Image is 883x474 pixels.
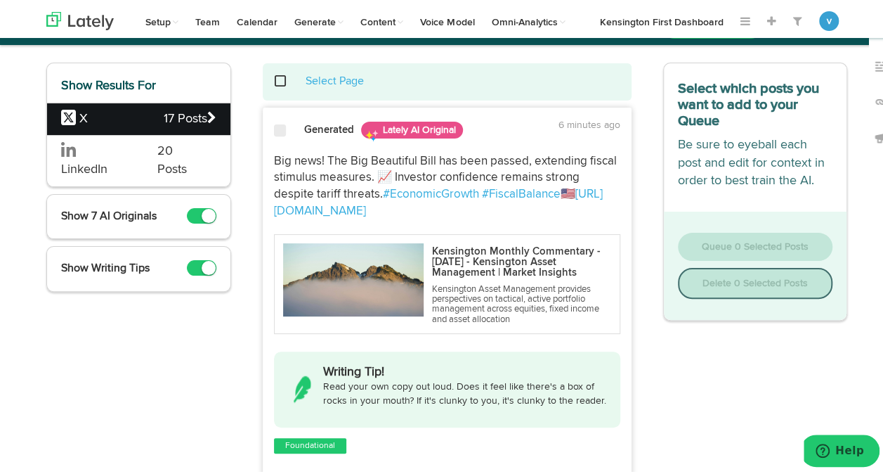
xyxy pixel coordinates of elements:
[432,243,611,275] p: Kensington Monthly Commentary - [DATE] - Kensington Asset Management | Market Insights
[283,241,424,314] img: Ken-July2025.jpg
[804,432,879,467] iframe: Opens a widget where you can find more information
[306,73,364,84] a: Select Page
[678,134,833,188] p: Be sure to eyeball each post and edit for context in order to best train the AI.
[432,282,611,322] p: Kensington Asset Management provides perspectives on tactical, active portfolio management across...
[61,208,157,219] span: Show 7 AI Originals
[558,117,620,127] time: 6 minutes ago
[288,363,316,411] img: insights.png
[561,186,575,198] span: 🇺🇸
[678,75,833,127] h3: Select which posts you want to add to your Queue
[702,239,809,249] span: Queue 0 Selected Posts
[61,77,156,89] span: Show Results For
[365,126,379,140] img: sparkles.png
[323,377,606,405] p: Read your own copy out loud. Does it feel like there's a box of rocks in your mouth? If it's clun...
[383,186,479,198] a: #EconomicGrowth
[274,153,620,198] span: Big news! The Big Beautiful Bill has been passed, extending fiscal stimulus measures. 📈 Investor ...
[46,9,114,27] img: logo_lately_bg_light.svg
[157,140,206,176] span: 20 Posts
[164,108,216,126] span: 17 Posts
[79,110,88,122] span: X
[323,363,388,376] h4: Writing Tip!
[61,160,107,173] span: LinkedIn
[482,186,561,198] a: #FiscalBalance
[282,436,338,450] a: Foundational
[819,8,839,28] button: v
[678,265,833,296] button: Delete 0 Selected Posts
[304,122,354,132] strong: Generated
[678,230,833,258] button: Queue 0 Selected Posts
[61,260,150,271] span: Show Writing Tips
[361,119,463,136] span: Lately AI Original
